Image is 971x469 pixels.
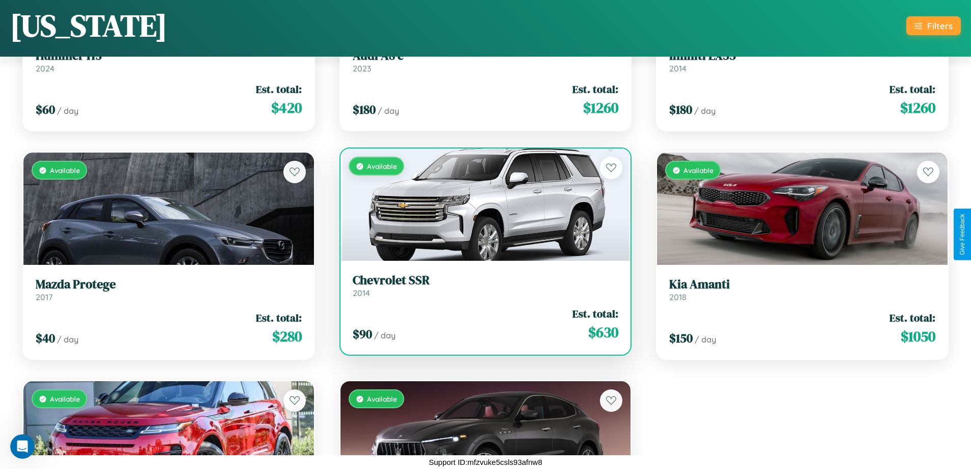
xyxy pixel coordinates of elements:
div: Filters [927,20,953,31]
div: Give Feedback [959,214,966,255]
span: $ 1260 [900,97,935,118]
span: Available [367,394,397,403]
a: Infiniti EX352014 [669,48,935,73]
h3: Kia Amanti [669,277,935,292]
span: Available [367,162,397,170]
button: Filters [906,16,961,35]
span: $ 630 [588,322,618,342]
a: Mazda Protege2017 [36,277,302,302]
span: Est. total: [889,310,935,325]
span: Available [50,394,80,403]
span: $ 1050 [901,326,935,347]
span: 2014 [669,63,687,73]
a: Hummer H32024 [36,48,302,73]
iframe: Intercom live chat [10,434,35,459]
span: $ 60 [36,101,55,118]
span: / day [695,334,716,344]
span: 2023 [353,63,371,73]
span: Est. total: [572,82,618,96]
span: / day [694,106,716,116]
span: / day [378,106,399,116]
span: Available [684,166,714,175]
span: Est. total: [256,310,302,325]
span: / day [57,106,78,116]
span: 2024 [36,63,55,73]
span: Est. total: [889,82,935,96]
span: $ 40 [36,330,55,347]
span: $ 90 [353,326,372,342]
a: Chevrolet SSR2014 [353,273,619,298]
span: Est. total: [572,306,618,321]
span: 2018 [669,292,687,302]
span: $ 420 [271,97,302,118]
span: Available [50,166,80,175]
span: 2014 [353,288,370,298]
span: / day [57,334,78,344]
span: 2017 [36,292,53,302]
p: Support ID: mfzvuke5csls93afnw8 [429,455,542,469]
span: $ 180 [669,101,692,118]
span: $ 150 [669,330,693,347]
h3: Mazda Protege [36,277,302,292]
h1: [US_STATE] [10,5,167,46]
span: $ 180 [353,101,376,118]
span: $ 280 [272,326,302,347]
span: Est. total: [256,82,302,96]
a: Kia Amanti2018 [669,277,935,302]
span: / day [374,330,396,340]
a: Audi A8 e2023 [353,48,619,73]
h3: Chevrolet SSR [353,273,619,288]
span: $ 1260 [583,97,618,118]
